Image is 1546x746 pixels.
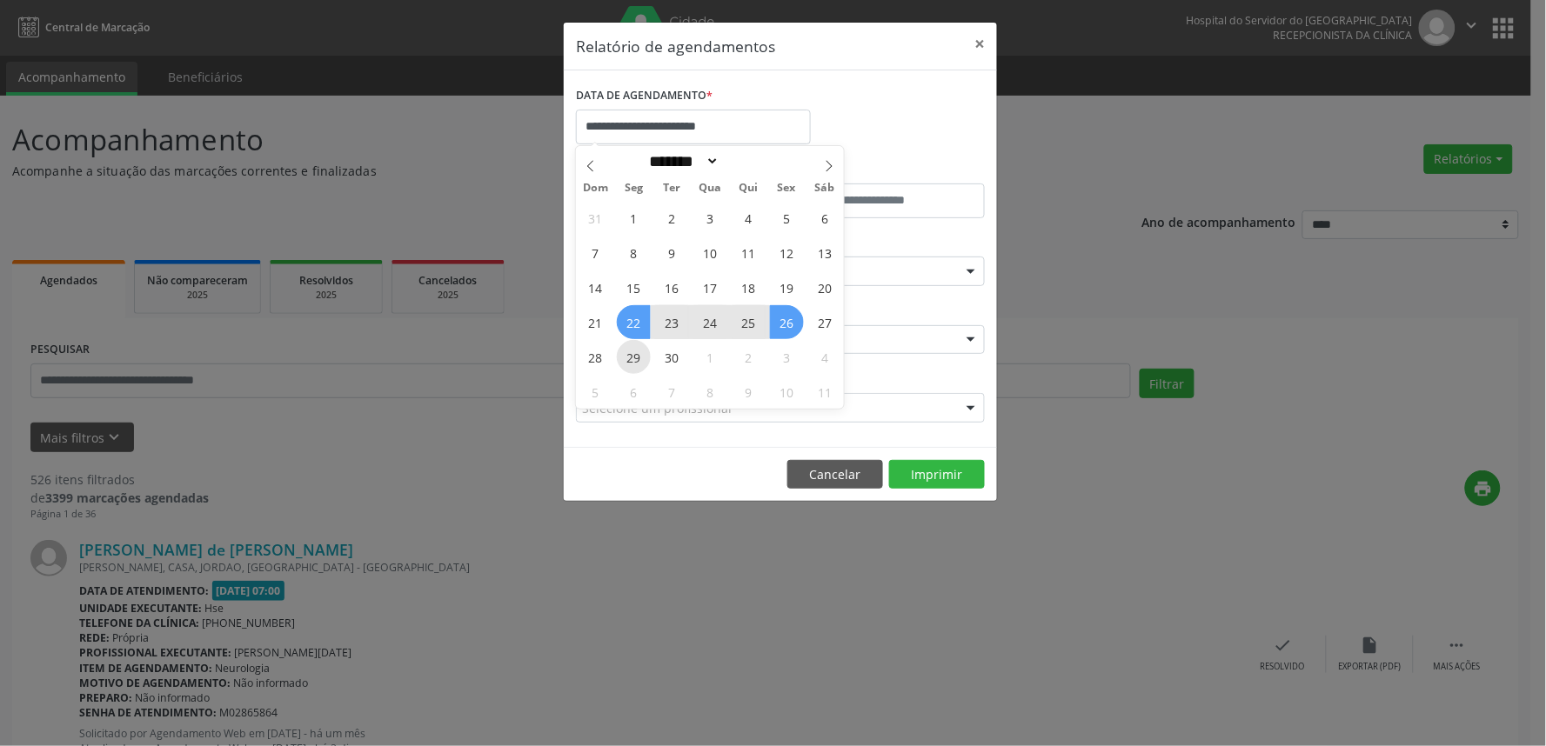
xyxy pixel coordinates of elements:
[579,201,612,235] span: Agosto 31, 2025
[808,236,842,270] span: Setembro 13, 2025
[579,375,612,409] span: Outubro 5, 2025
[617,305,651,339] span: Setembro 22, 2025
[617,340,651,374] span: Setembro 29, 2025
[653,183,691,194] span: Ter
[693,270,727,304] span: Setembro 17, 2025
[579,236,612,270] span: Setembro 7, 2025
[770,305,804,339] span: Setembro 26, 2025
[655,236,689,270] span: Setembro 9, 2025
[693,201,727,235] span: Setembro 3, 2025
[729,183,767,194] span: Qui
[962,23,997,65] button: Close
[732,236,766,270] span: Setembro 11, 2025
[693,340,727,374] span: Outubro 1, 2025
[617,375,651,409] span: Outubro 6, 2025
[732,201,766,235] span: Setembro 4, 2025
[732,340,766,374] span: Outubro 2, 2025
[732,375,766,409] span: Outubro 9, 2025
[732,270,766,304] span: Setembro 18, 2025
[770,201,804,235] span: Setembro 5, 2025
[576,183,614,194] span: Dom
[644,152,720,170] select: Month
[889,460,985,490] button: Imprimir
[693,375,727,409] span: Outubro 8, 2025
[617,201,651,235] span: Setembro 1, 2025
[806,183,844,194] span: Sáb
[808,201,842,235] span: Setembro 6, 2025
[617,236,651,270] span: Setembro 8, 2025
[655,270,689,304] span: Setembro 16, 2025
[614,183,653,194] span: Seg
[808,375,842,409] span: Outubro 11, 2025
[691,183,729,194] span: Qua
[655,340,689,374] span: Setembro 30, 2025
[655,201,689,235] span: Setembro 2, 2025
[770,340,804,374] span: Outubro 3, 2025
[732,305,766,339] span: Setembro 25, 2025
[808,340,842,374] span: Outubro 4, 2025
[785,157,985,183] label: ATÉ
[579,305,612,339] span: Setembro 21, 2025
[770,270,804,304] span: Setembro 19, 2025
[767,183,806,194] span: Sex
[655,375,689,409] span: Outubro 7, 2025
[808,270,842,304] span: Setembro 20, 2025
[576,35,775,57] h5: Relatório de agendamentos
[770,236,804,270] span: Setembro 12, 2025
[579,270,612,304] span: Setembro 14, 2025
[719,152,777,170] input: Year
[787,460,883,490] button: Cancelar
[579,340,612,374] span: Setembro 28, 2025
[576,83,713,110] label: DATA DE AGENDAMENTO
[693,305,727,339] span: Setembro 24, 2025
[770,375,804,409] span: Outubro 10, 2025
[617,270,651,304] span: Setembro 15, 2025
[655,305,689,339] span: Setembro 23, 2025
[693,236,727,270] span: Setembro 10, 2025
[808,305,842,339] span: Setembro 27, 2025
